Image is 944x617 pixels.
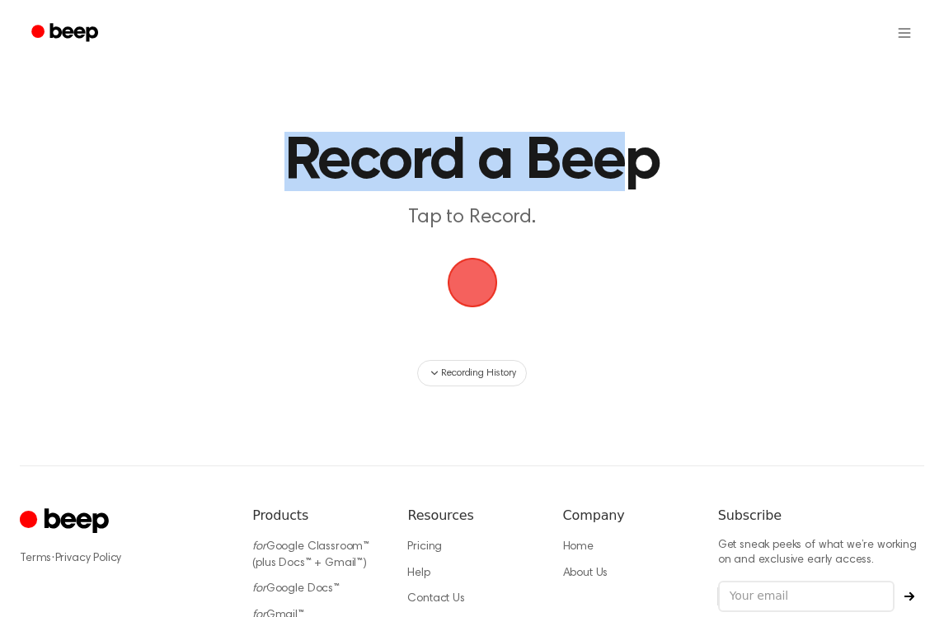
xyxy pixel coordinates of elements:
[252,583,340,595] a: forGoogle Docs™
[563,568,608,579] a: About Us
[55,553,122,564] a: Privacy Policy
[20,506,113,538] a: Cruip
[885,13,924,53] button: Open menu
[252,541,369,569] a: forGoogle Classroom™ (plus Docs™ + Gmail™)
[417,360,526,386] button: Recording History
[252,541,266,553] i: for
[178,132,766,191] h1: Record a Beep
[718,539,924,568] p: Get sneak peeks of what we’re working on and exclusive early access.
[441,366,515,381] span: Recording History
[20,550,226,567] div: ·
[718,581,895,612] input: Your email
[407,593,464,605] a: Contact Us
[718,506,924,526] h6: Subscribe
[895,591,924,601] button: Subscribe
[20,17,113,49] a: Beep
[407,568,430,579] a: Help
[448,258,497,307] button: Beep Logo
[252,583,266,595] i: for
[178,204,766,231] p: Tap to Record.
[407,506,536,526] h6: Resources
[252,506,381,526] h6: Products
[563,541,594,553] a: Home
[20,553,51,564] a: Terms
[563,506,692,526] h6: Company
[407,541,442,553] a: Pricing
